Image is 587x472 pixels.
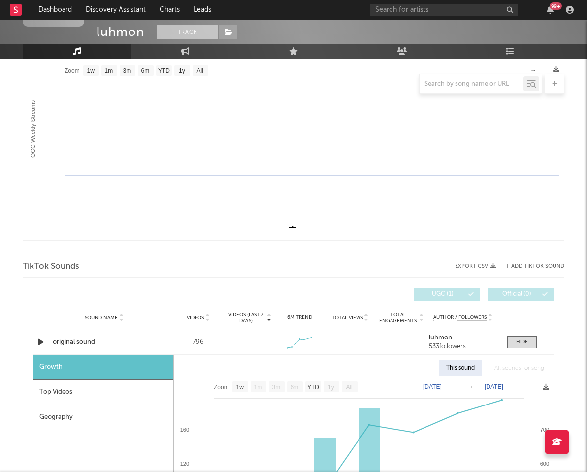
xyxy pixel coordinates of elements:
text: 3m [123,67,131,74]
div: 796 [175,337,221,347]
button: + Add TikTok Sound [496,264,564,269]
text: Zoom [65,67,80,74]
span: Total Engagements [378,312,418,324]
text: YTD [158,67,170,74]
text: 120 [180,461,189,467]
div: All sounds for song [487,360,552,376]
span: Total Views [332,315,363,321]
text: All [346,384,352,391]
button: Official(0) [488,288,554,301]
a: luhmon [429,335,497,341]
text: 1m [105,67,113,74]
input: Search by song name or URL [420,80,523,88]
text: → [530,67,536,74]
text: 6m [291,384,299,391]
text: 6m [141,67,150,74]
text: → [468,383,474,390]
text: 1y [179,67,185,74]
button: 99+ [547,6,554,14]
span: Author / Followers [433,314,487,321]
text: All [196,67,203,74]
text: [DATE] [485,383,503,390]
span: Official ( 0 ) [494,291,539,297]
text: YTD [307,384,319,391]
text: 700 [540,427,549,433]
text: [DATE] [423,383,442,390]
span: Videos [187,315,204,321]
div: Geography [33,405,173,430]
span: Videos (last 7 days) [226,312,266,324]
div: 6M Trend [277,314,323,321]
text: Zoom [214,384,229,391]
div: luhmon [97,25,144,39]
a: original sound [53,337,156,347]
svg: OCC Weekly Consumption [23,43,564,240]
div: 99 + [550,2,562,10]
text: OCC Weekly Streams [30,100,36,158]
div: This sound [439,360,482,376]
text: 160 [180,427,189,433]
text: 1y [328,384,334,391]
div: Top Videos [33,380,173,405]
span: Sound Name [85,315,118,321]
div: 533 followers [429,343,497,350]
text: 1w [87,67,95,74]
span: UGC ( 1 ) [420,291,465,297]
text: 3m [272,384,281,391]
text: 1m [254,384,262,391]
input: Search for artists [370,4,518,16]
button: Export CSV [455,263,496,269]
button: + Add TikTok Sound [506,264,564,269]
button: UGC(1) [414,288,480,301]
text: 1w [236,384,244,391]
span: TikTok Sounds [23,261,79,272]
div: Growth [33,355,173,380]
strong: luhmon [429,335,452,341]
button: Track [157,25,218,39]
text: 600 [540,461,549,467]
